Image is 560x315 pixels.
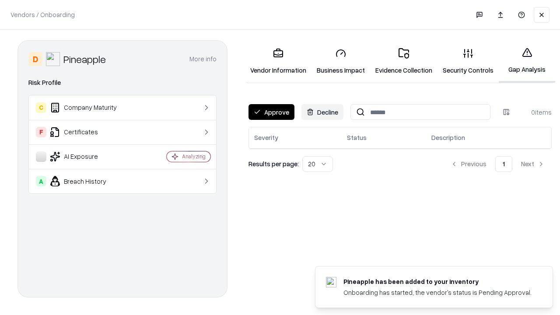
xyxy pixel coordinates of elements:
[370,41,437,82] a: Evidence Collection
[437,41,499,82] a: Security Controls
[36,102,46,113] div: C
[248,104,294,120] button: Approve
[311,41,370,82] a: Business Impact
[301,104,343,120] button: Decline
[28,77,217,88] div: Risk Profile
[248,159,299,168] p: Results per page:
[444,156,552,172] nav: pagination
[36,127,46,137] div: F
[36,127,140,137] div: Certificates
[36,151,140,162] div: AI Exposure
[347,133,367,142] div: Status
[63,52,106,66] div: Pineapple
[343,277,532,286] div: Pineapple has been added to your inventory
[36,176,140,186] div: Breach History
[431,133,465,142] div: Description
[36,176,46,186] div: A
[254,133,278,142] div: Severity
[182,153,206,160] div: Analyzing
[46,52,60,66] img: Pineapple
[189,51,217,67] button: More info
[36,102,140,113] div: Company Maturity
[326,277,336,287] img: pineappleenergy.com
[343,288,532,297] div: Onboarding has started, the vendor's status is Pending Approval.
[517,108,552,117] div: 0 items
[28,52,42,66] div: D
[495,156,512,172] button: 1
[10,10,75,19] p: Vendors / Onboarding
[499,40,555,83] a: Gap Analysis
[245,41,311,82] a: Vendor Information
